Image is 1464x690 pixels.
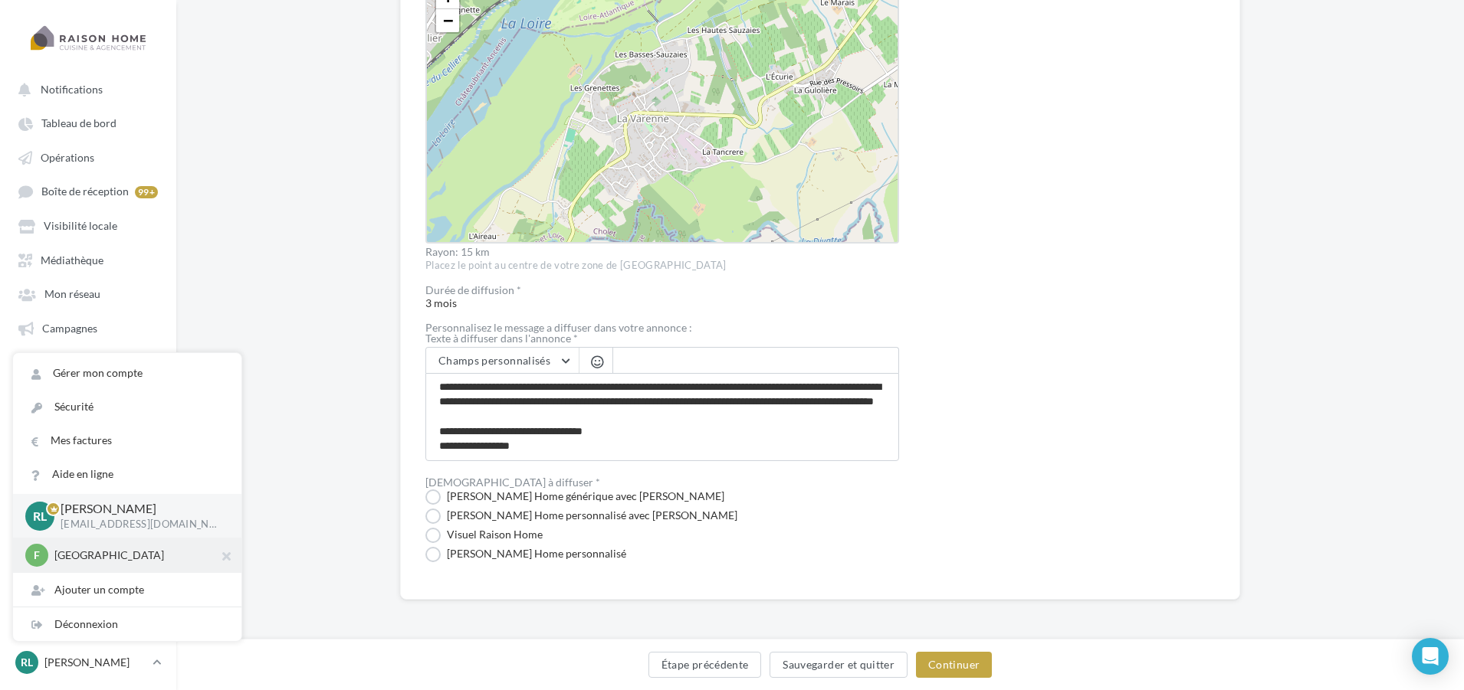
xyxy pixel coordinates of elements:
[9,211,167,239] a: Visibilité locale
[770,652,908,678] button: Sauvegarder et quitter
[42,322,97,335] span: Campagnes
[21,655,33,670] span: RL
[9,314,167,342] a: Campagnes
[34,548,40,563] span: F
[9,109,167,136] a: Tableau de bord
[41,151,94,164] span: Opérations
[41,185,129,198] span: Boîte de réception
[425,247,899,257] div: Rayon: 15 km
[425,477,600,488] label: [DEMOGRAPHIC_DATA] à diffuser *
[44,655,146,670] p: [PERSON_NAME]
[44,288,100,301] span: Mon réseau
[438,354,550,367] span: Champs personnalisés
[9,75,161,103] button: Notifications
[9,143,167,171] a: Opérations
[9,280,167,307] a: Mon réseau
[425,322,899,333] div: Personnalisez le message a diffuser dans votre annonce :
[425,547,626,562] label: [PERSON_NAME] Home personnalisé
[648,652,762,678] button: Étape précédente
[425,259,899,273] div: Placez le point au centre de votre zone de [GEOGRAPHIC_DATA]
[13,573,241,607] div: Ajouter un compte
[916,652,992,678] button: Continuer
[1412,638,1449,675] div: Open Intercom Messenger
[44,220,117,233] span: Visibilité locale
[13,356,241,390] a: Gérer mon compte
[9,246,167,273] a: Médiathèque
[41,117,117,130] span: Tableau de bord
[425,528,543,543] label: Visuel Raison Home
[425,509,737,524] label: [PERSON_NAME] Home personnalisé avec [PERSON_NAME]
[12,648,164,677] a: RL [PERSON_NAME]
[425,489,724,505] label: [PERSON_NAME] Home générique avec [PERSON_NAME]
[426,348,579,374] button: Champs personnalisés
[13,423,241,457] a: Mes factures
[425,285,899,309] span: 3 mois
[41,253,103,267] span: Médiathèque
[41,83,103,96] span: Notifications
[425,285,899,296] div: Durée de diffusion *
[61,518,217,531] p: [EMAIL_ADDRESS][DOMAIN_NAME]
[33,507,47,525] span: RL
[13,607,241,641] div: Déconnexion
[54,548,223,563] p: [GEOGRAPHIC_DATA]
[425,333,899,344] label: Texte à diffuser dans l'annonce *
[436,9,459,32] a: Zoom out
[443,11,453,30] span: −
[9,177,167,205] a: Boîte de réception 99+
[13,457,241,491] a: Aide en ligne
[13,390,241,423] a: Sécurité
[61,500,217,518] p: [PERSON_NAME]
[135,186,158,198] div: 99+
